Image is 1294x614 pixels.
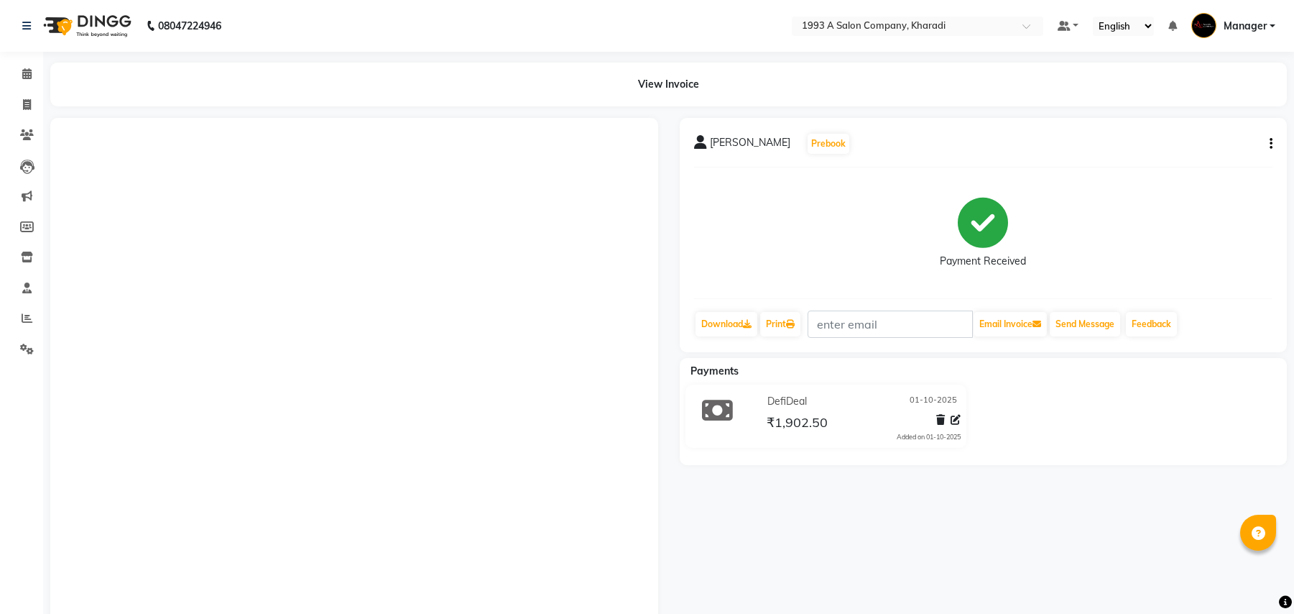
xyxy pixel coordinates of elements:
[695,312,757,336] a: Download
[690,365,739,377] span: Payments
[767,394,807,409] span: DefiDeal
[808,311,973,338] input: enter email
[1234,556,1280,600] iframe: chat widget
[910,394,957,409] span: 01-10-2025
[50,63,1287,106] div: View Invoice
[1191,13,1216,38] img: Manager
[897,432,961,442] div: Added on 01-10-2025
[808,134,849,154] button: Prebook
[760,312,800,336] a: Print
[1224,19,1267,34] span: Manager
[37,6,135,46] img: logo
[1050,312,1120,336] button: Send Message
[158,6,221,46] b: 08047224946
[1126,312,1177,336] a: Feedback
[940,254,1026,269] div: Payment Received
[974,312,1047,336] button: Email Invoice
[710,135,790,155] span: [PERSON_NAME]
[767,414,828,434] span: ₹1,902.50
